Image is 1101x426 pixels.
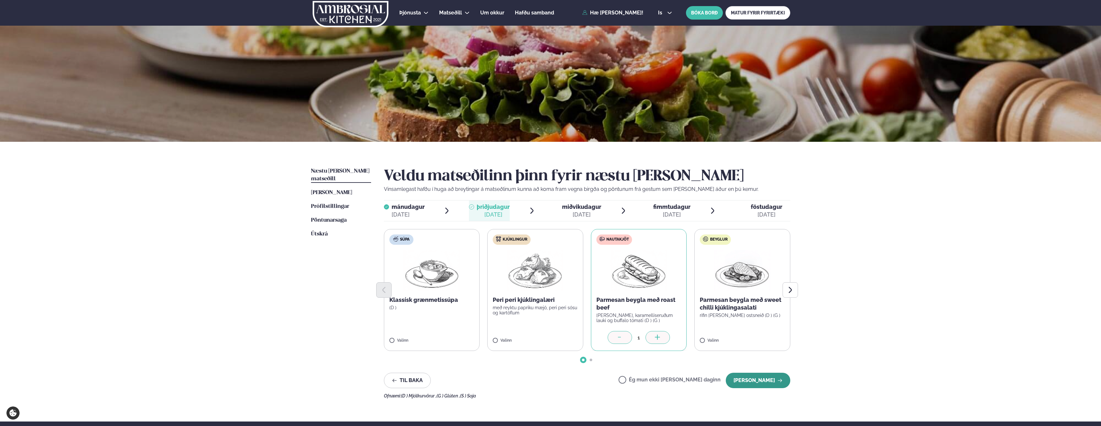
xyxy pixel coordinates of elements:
span: is [658,10,664,15]
img: Chicken-breast.png [714,250,770,291]
img: Panini.png [611,250,667,291]
span: Hafðu samband [515,10,554,16]
span: þriðjudagur [477,203,510,210]
span: Beyglur [710,237,728,242]
span: Go to slide 1 [582,359,585,361]
p: (D ) [389,305,474,310]
a: Þjónusta [399,9,421,17]
span: Pöntunarsaga [311,217,347,223]
span: Prófílstillingar [311,204,349,209]
a: Cookie settings [6,406,20,420]
span: föstudagur [751,203,782,210]
button: Next slide [783,282,798,298]
span: (G ) Glúten , [437,393,460,398]
span: Þjónusta [399,10,421,16]
span: [PERSON_NAME] [311,190,352,195]
span: Útskrá [311,231,328,237]
p: Parmesan beygla með roast beef [596,296,681,311]
a: Pöntunarsaga [311,217,347,224]
span: Go to slide 2 [590,359,592,361]
img: Chicken-thighs.png [507,250,563,291]
p: Parmesan beygla með sweet chilli kjúklingasalati [700,296,785,311]
div: [DATE] [653,211,690,218]
a: Útskrá [311,230,328,238]
a: Um okkur [480,9,504,17]
div: Ofnæmi: [384,393,790,398]
img: beef.svg [600,236,605,242]
p: Peri peri kjúklingalæri [493,296,578,304]
span: miðvikudagur [562,203,601,210]
div: 1 [632,334,646,341]
span: Um okkur [480,10,504,16]
span: mánudagur [392,203,425,210]
button: Previous slide [376,282,392,298]
h2: Veldu matseðilinn þinn fyrir næstu [PERSON_NAME] [384,167,790,185]
a: Næstu [PERSON_NAME] matseðill [311,167,371,183]
p: rifin [PERSON_NAME] ostsneið (D ) (G ) [700,313,785,318]
span: Nautakjöt [606,237,629,242]
div: [DATE] [392,211,425,218]
a: Matseðill [439,9,462,17]
button: [PERSON_NAME] [726,373,790,388]
p: með reyktu papriku mæjó, peri peri sósu og kartöflum [493,305,578,315]
a: MATUR FYRIR FYRIRTÆKI [725,6,790,20]
img: chicken.svg [496,236,501,242]
p: Vinsamlegast hafðu í huga að breytingar á matseðlinum kunna að koma fram vegna birgða og pöntunum... [384,185,790,193]
a: Prófílstillingar [311,203,349,210]
button: BÓKA BORÐ [686,6,723,20]
span: Næstu [PERSON_NAME] matseðill [311,168,369,182]
p: [PERSON_NAME], karamelliseruðum lauki og buffalo tómati (D ) (G ) [596,313,681,323]
div: [DATE] [562,211,601,218]
a: [PERSON_NAME] [311,189,352,197]
a: Hæ [PERSON_NAME]! [582,10,643,16]
div: [DATE] [477,211,510,218]
div: [DATE] [751,211,782,218]
span: (S ) Soja [460,393,476,398]
img: bagle-new-16px.svg [703,236,708,242]
img: soup.svg [393,236,398,242]
span: (D ) Mjólkurvörur , [401,393,437,398]
span: Kjúklingur [503,237,527,242]
button: is [653,10,677,15]
button: Til baka [384,373,431,388]
span: fimmtudagur [653,203,690,210]
img: Soup.png [403,250,460,291]
a: Hafðu samband [515,9,554,17]
img: logo [312,1,389,27]
span: Matseðill [439,10,462,16]
p: Klassísk grænmetissúpa [389,296,474,304]
span: Súpa [400,237,410,242]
